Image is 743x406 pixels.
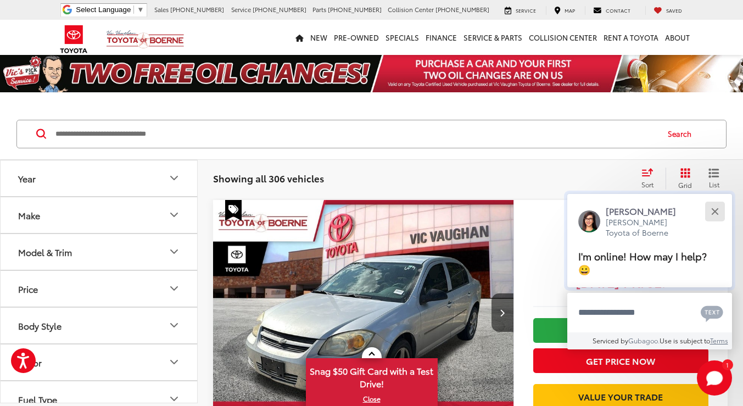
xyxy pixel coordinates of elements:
span: Collision Center [388,5,434,14]
div: Price [167,282,181,295]
a: Service [496,6,544,15]
a: Gubagoo. [628,336,660,345]
span: $1,700 [533,243,708,270]
button: Search [657,120,707,148]
div: Price [18,283,38,294]
a: Map [546,6,583,15]
div: Year [167,171,181,185]
a: Finance [422,20,460,55]
a: Service & Parts: Opens in a new tab [460,20,526,55]
div: Model & Trim [167,245,181,258]
span: Sales [154,5,169,14]
button: Grid View [666,168,700,190]
div: Make [167,208,181,221]
p: [PERSON_NAME] Toyota of Boerne [606,217,687,238]
svg: Text [701,304,723,322]
span: [PHONE_NUMBER] [328,5,382,14]
input: Search by Make, Model, or Keyword [54,121,657,147]
span: Showing all 306 vehicles [213,171,324,185]
span: [DATE] Price: [533,276,708,287]
a: Contact [585,6,639,15]
a: Home [292,20,307,55]
a: About [662,20,693,55]
span: Serviced by [593,336,628,345]
a: Check Availability [533,318,708,343]
div: Color [167,355,181,369]
div: Year [18,173,36,183]
span: Saved [666,7,682,14]
svg: Start Chat [697,360,732,396]
div: Body Style [18,320,62,331]
span: [PHONE_NUMBER] [435,5,489,14]
button: YearYear [1,160,198,196]
span: Select Language [76,5,131,14]
button: Model & TrimModel & Trim [1,234,198,270]
span: Parts [312,5,326,14]
a: Select Language​ [76,5,144,14]
span: Map [565,7,575,14]
span: Use is subject to [660,336,710,345]
img: Toyota [53,21,94,57]
button: List View [700,168,728,190]
a: Collision Center [526,20,600,55]
div: Close[PERSON_NAME][PERSON_NAME] Toyota of BoerneI'm online! How may I help? 😀Type your messageCha... [567,194,732,349]
button: ColorColor [1,344,198,380]
button: Select sort value [636,168,666,190]
span: Grid [678,180,692,190]
button: Close [703,199,727,223]
span: [PHONE_NUMBER] [170,5,224,14]
img: Vic Vaughan Toyota of Boerne [106,30,185,49]
a: Rent a Toyota [600,20,662,55]
div: Fuel Type [167,392,181,405]
a: My Saved Vehicles [645,6,690,15]
span: Special [225,200,242,221]
span: [PHONE_NUMBER] [253,5,306,14]
span: I'm online! How may I help? 😀 [578,248,707,276]
button: MakeMake [1,197,198,233]
div: Fuel Type [18,394,57,404]
button: Next image [491,293,513,332]
span: Contact [606,7,630,14]
div: Body Style [167,319,181,332]
span: Snag $50 Gift Card with a Test Drive! [307,359,437,393]
span: ▼ [137,5,144,14]
span: Service [516,7,536,14]
span: List [708,180,719,189]
div: Model & Trim [18,247,72,257]
span: 1 [726,362,729,367]
div: Make [18,210,40,220]
button: Get Price Now [533,348,708,373]
a: Pre-Owned [331,20,382,55]
button: Chat with SMS [697,300,727,325]
button: PricePrice [1,271,198,307]
button: Toggle Chat Window [697,360,732,396]
span: Service [231,5,251,14]
p: [PERSON_NAME] [606,205,687,217]
a: Terms [710,336,728,345]
textarea: Type your message [567,293,732,332]
button: Body StyleBody Style [1,308,198,343]
a: Specials [382,20,422,55]
span: Sort [641,180,653,189]
a: New [307,20,331,55]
